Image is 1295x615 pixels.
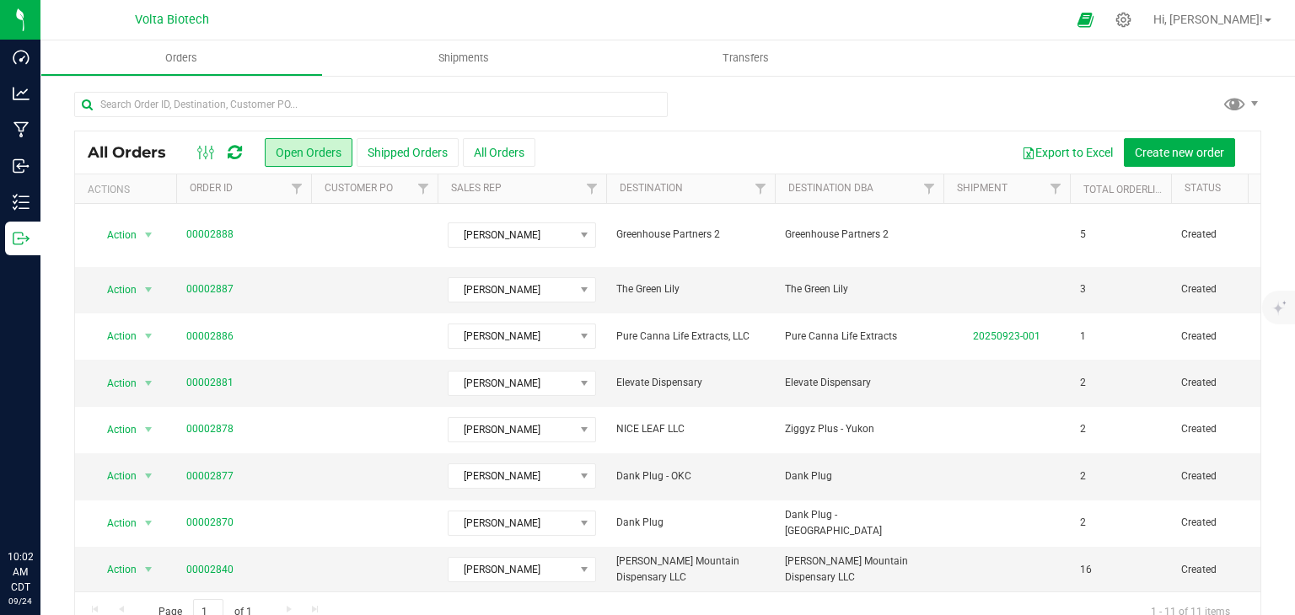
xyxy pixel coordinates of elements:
button: Open Orders [265,138,352,167]
a: Shipment [957,182,1008,194]
a: Shipments [323,40,605,76]
span: Volta Biotech [135,13,209,27]
span: Elevate Dispensary [616,375,765,391]
span: The Green Lily [616,281,765,297]
span: Greenhouse Partners 2 [785,227,933,243]
span: Created [1181,281,1287,297]
span: Created [1181,468,1287,484]
span: select [138,372,159,395]
span: Greenhouse Partners 2 [616,227,765,243]
a: Orders [40,40,323,76]
inline-svg: Outbound [13,230,30,247]
span: Shipments [416,51,512,66]
span: Transfers [700,51,792,66]
button: All Orders [463,138,535,167]
span: [PERSON_NAME] [449,372,574,395]
span: Created [1181,515,1287,531]
span: Dank Plug [616,515,765,531]
span: Action [92,418,137,441]
a: 00002878 [186,421,234,437]
span: 5 [1080,227,1086,243]
span: [PERSON_NAME] [449,324,574,348]
span: Pure Canna Life Extracts, LLC [616,329,765,345]
a: Status [1185,182,1221,194]
span: Created [1181,227,1287,243]
button: Shipped Orders [357,138,459,167]
span: Dank Plug - OKC [616,468,765,484]
span: Open Ecommerce Menu [1067,3,1104,36]
span: All Orders [88,143,183,162]
a: 00002877 [186,468,234,484]
span: 3 [1080,281,1086,297]
span: select [138,223,159,247]
span: The Green Lily [785,281,933,297]
inline-svg: Inbound [13,158,30,174]
span: Orders [142,51,220,66]
span: NICE LEAF LLC [616,421,765,437]
span: select [138,464,159,488]
a: Filter [578,174,606,203]
span: [PERSON_NAME] [449,558,574,581]
a: Order ID [190,182,233,194]
button: Create new order [1124,138,1235,167]
iframe: Resource center [17,480,67,531]
inline-svg: Inventory [13,194,30,211]
a: Transfers [605,40,888,76]
span: select [138,278,159,302]
a: 00002887 [186,281,234,297]
a: Destination DBA [788,182,873,194]
span: Action [92,324,137,348]
a: Filter [1042,174,1070,203]
a: 00002881 [186,375,234,391]
span: Created [1181,329,1287,345]
span: select [138,324,159,348]
a: Sales Rep [451,182,502,194]
span: select [138,418,159,441]
a: 00002870 [186,515,234,531]
span: Action [92,372,137,395]
a: Filter [916,174,943,203]
span: Action [92,511,137,535]
div: Manage settings [1113,12,1134,28]
a: 00002888 [186,227,234,243]
span: Action [92,223,137,247]
a: 20250923-001 [973,330,1040,342]
span: [PERSON_NAME] [449,278,574,302]
span: 2 [1080,468,1086,484]
a: Filter [747,174,775,203]
a: Destination [620,182,683,194]
span: Dank Plug [785,468,933,484]
a: Customer PO [325,182,393,194]
a: Filter [410,174,438,203]
span: Elevate Dispensary [785,375,933,391]
span: Created [1181,421,1287,437]
span: Created [1181,375,1287,391]
span: select [138,511,159,535]
span: [PERSON_NAME] Mountain Dispensary LLC [616,553,765,586]
span: Hi, [PERSON_NAME]! [1153,13,1263,26]
span: 2 [1080,375,1086,391]
span: [PERSON_NAME] Mountain Dispensary LLC [785,553,933,586]
a: Total Orderlines [1083,184,1174,195]
span: Dank Plug - [GEOGRAPHIC_DATA] [785,507,933,539]
span: [PERSON_NAME] [449,511,574,535]
span: Create new order [1135,146,1224,159]
span: Action [92,558,137,581]
span: 2 [1080,421,1086,437]
span: [PERSON_NAME] [449,464,574,488]
div: Actions [88,184,169,195]
span: select [138,558,159,581]
span: Ziggyz Plus - Yukon [785,421,933,437]
span: 2 [1080,515,1086,531]
p: 09/24 [8,595,33,607]
a: 00002886 [186,329,234,345]
span: Created [1181,562,1287,578]
a: 00002840 [186,562,234,578]
span: Action [92,464,137,488]
input: Search Order ID, Destination, Customer PO... [74,92,668,117]
p: 10:02 AM CDT [8,549,33,595]
span: 16 [1080,562,1092,578]
a: Filter [283,174,311,203]
inline-svg: Dashboard [13,49,30,66]
span: Action [92,278,137,302]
